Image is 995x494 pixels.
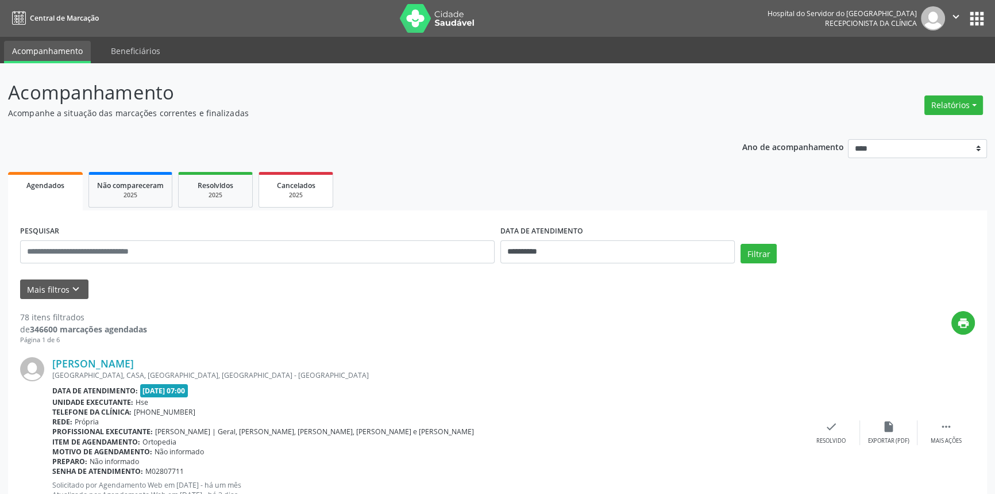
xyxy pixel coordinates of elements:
button: print [951,311,975,335]
i: check [825,420,838,433]
button: Filtrar [741,244,777,263]
span: Agendados [26,181,64,190]
img: img [20,357,44,381]
div: 2025 [267,191,325,200]
i:  [950,10,962,23]
button: Mais filtroskeyboard_arrow_down [20,279,88,300]
div: Hospital do Servidor do [GEOGRAPHIC_DATA] [768,9,917,18]
span: Resolvidos [198,181,233,190]
div: Mais ações [931,437,962,445]
b: Item de agendamento: [52,437,140,447]
b: Preparo: [52,457,87,466]
b: Telefone da clínica: [52,407,132,417]
span: [PERSON_NAME] | Geral, [PERSON_NAME], [PERSON_NAME], [PERSON_NAME] e [PERSON_NAME] [155,427,474,436]
span: Não informado [90,457,139,466]
a: Beneficiários [103,41,168,61]
b: Senha de atendimento: [52,466,143,476]
span: [DATE] 07:00 [140,384,188,397]
span: Não informado [155,447,204,457]
button: apps [967,9,987,29]
div: 2025 [97,191,164,200]
p: Acompanhamento [8,78,693,107]
i: insert_drive_file [882,420,895,433]
b: Unidade executante: [52,397,133,407]
b: Rede: [52,417,72,427]
i: keyboard_arrow_down [70,283,82,296]
b: Motivo de agendamento: [52,447,152,457]
a: Central de Marcação [8,9,99,28]
button: Relatórios [924,95,983,115]
div: Resolvido [816,437,846,445]
span: Não compareceram [97,181,164,190]
span: M02807711 [145,466,184,476]
div: Página 1 de 6 [20,335,147,345]
b: Data de atendimento: [52,386,138,396]
a: [PERSON_NAME] [52,357,134,370]
div: de [20,323,147,335]
i: print [957,317,970,330]
div: Exportar (PDF) [868,437,909,445]
span: Própria [75,417,99,427]
i:  [940,420,952,433]
b: Profissional executante: [52,427,153,436]
span: Central de Marcação [30,13,99,23]
a: Acompanhamento [4,41,91,63]
img: img [921,6,945,30]
div: [GEOGRAPHIC_DATA], CASA, [GEOGRAPHIC_DATA], [GEOGRAPHIC_DATA] - [GEOGRAPHIC_DATA] [52,370,803,380]
button:  [945,6,967,30]
span: Hse [136,397,148,407]
span: Cancelados [277,181,315,190]
p: Acompanhe a situação das marcações correntes e finalizadas [8,107,693,119]
div: 2025 [187,191,244,200]
label: PESQUISAR [20,223,59,240]
label: DATA DE ATENDIMENTO [500,223,583,240]
div: 78 itens filtrados [20,311,147,323]
strong: 346600 marcações agendadas [30,324,147,335]
span: Recepcionista da clínica [825,18,917,28]
p: Ano de acompanhamento [742,139,844,154]
span: [PHONE_NUMBER] [134,407,195,417]
span: Ortopedia [142,437,176,447]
